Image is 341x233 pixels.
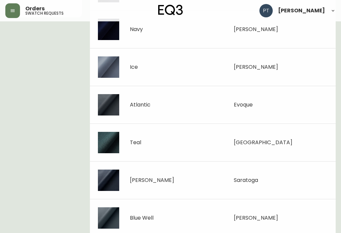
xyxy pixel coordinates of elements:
span: [PERSON_NAME] [234,63,278,71]
div: Navy [130,26,143,32]
img: 986dcd8e1aab7847125929f325458823 [259,4,273,17]
img: 32c41622-10b4-4652-a9a4-0b358c127eaa.jpg-thumb.jpg [98,170,119,191]
span: [GEOGRAPHIC_DATA] [234,139,292,146]
img: c0889cb3-b897-4810-9042-0ccdd6637eef.jpg-thumb.jpg [98,132,119,153]
div: Blue Well [130,215,154,221]
img: logo [158,5,183,15]
img: 9d9e8748-e87d-4de5-8b2c-268fbf35faf9.jpg-thumb.jpg [98,19,119,40]
span: Saratoga [234,176,258,184]
img: 591b2fd8-b2a1-48a7-9d52-25540fed2c41.jpg-thumb.jpg [98,207,119,229]
div: Atlantic [130,102,151,108]
div: Teal [130,140,141,146]
img: 7fb206d0-2db9-4087-bd9f-0c7a2ce039c7.jpg-thumb.jpg [98,56,119,78]
div: Ice [130,64,138,70]
span: [PERSON_NAME] [234,25,278,33]
img: e50ffb65-7866-40b0-a74e-7a26bae14bfb.jpg-thumb.jpg [98,94,119,115]
div: [PERSON_NAME] [130,177,174,183]
h5: swatch requests [25,11,64,15]
span: Orders [25,6,45,11]
span: [PERSON_NAME] [234,214,278,222]
span: [PERSON_NAME] [278,8,325,13]
span: Evoque [234,101,253,108]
